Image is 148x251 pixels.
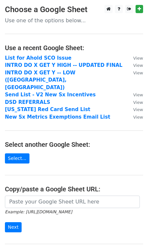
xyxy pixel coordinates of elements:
a: View [127,70,143,76]
a: Select... [5,153,29,164]
small: View [133,92,143,97]
a: View [127,92,143,98]
a: INTRO DO X GET Y -- LOW ([GEOGRAPHIC_DATA], [GEOGRAPHIC_DATA]) [5,70,75,90]
small: View [133,56,143,61]
small: View [133,107,143,112]
a: View [127,55,143,61]
input: Paste your Google Sheet URL here [5,196,140,208]
input: Next [5,222,22,232]
small: View [133,63,143,68]
a: INTRO DO X GET Y HIGH -- UPDATED FINAL [5,62,122,68]
h4: Copy/paste a Google Sheet URL: [5,185,143,193]
a: New Sx Metrics Exemptions Email List [5,114,110,120]
h4: Use a recent Google Sheet: [5,44,143,52]
a: DSD REFERRALS [5,99,50,105]
a: View [127,62,143,68]
a: View [127,99,143,105]
small: View [133,100,143,105]
h3: Choose a Google Sheet [5,5,143,14]
a: [US_STATE] Red Card Send List [5,106,90,112]
a: View [127,106,143,112]
a: Send List - V2 New Sx Incentives [5,92,96,98]
p: Use one of the options below... [5,17,143,24]
small: View [133,115,143,120]
small: Example: [URL][DOMAIN_NAME] [5,209,72,214]
a: List for Ahold SCO Issue [5,55,71,61]
a: View [127,114,143,120]
small: View [133,70,143,75]
h4: Select another Google Sheet: [5,141,143,148]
